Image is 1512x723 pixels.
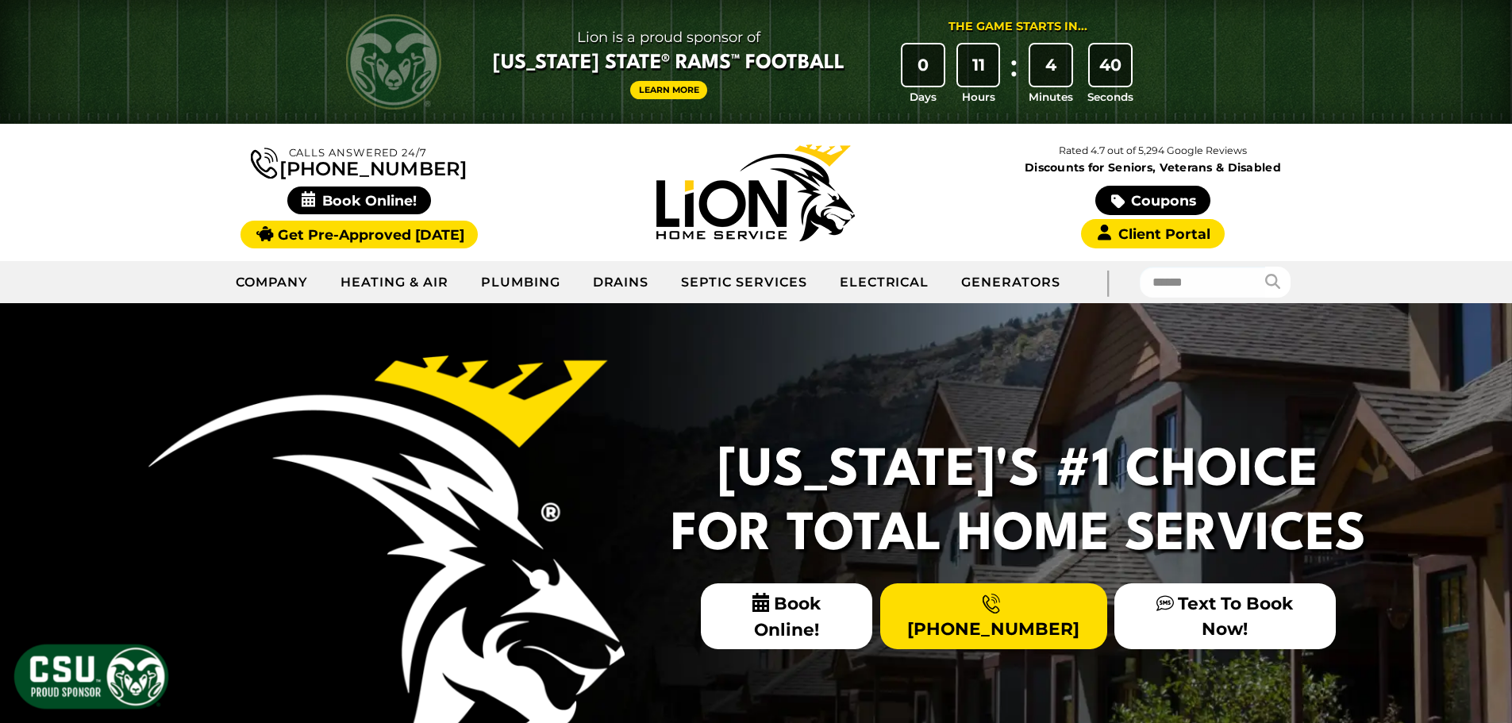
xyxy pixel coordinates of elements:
[465,263,577,302] a: Plumbing
[220,263,325,302] a: Company
[902,44,944,86] div: 0
[824,263,946,302] a: Electrical
[1090,44,1131,86] div: 40
[493,25,844,50] span: Lion is a proud sponsor of
[1006,44,1021,106] div: :
[945,263,1076,302] a: Generators
[910,89,937,105] span: Days
[240,221,478,248] a: Get Pre-Approved [DATE]
[1029,89,1073,105] span: Minutes
[12,642,171,711] img: CSU Sponsor Badge
[577,263,666,302] a: Drains
[630,81,708,99] a: Learn More
[701,583,873,649] span: Book Online!
[954,142,1351,160] p: Rated 4.7 out of 5,294 Google Reviews
[656,144,855,241] img: Lion Home Service
[962,89,995,105] span: Hours
[958,44,999,86] div: 11
[880,583,1107,648] a: [PHONE_NUMBER]
[1076,261,1140,303] div: |
[346,14,441,110] img: CSU Rams logo
[251,144,467,179] a: [PHONE_NUMBER]
[1030,44,1071,86] div: 4
[493,50,844,77] span: [US_STATE] State® Rams™ Football
[1081,219,1224,248] a: Client Portal
[948,18,1087,36] div: The Game Starts in...
[661,440,1375,567] h2: [US_STATE]'s #1 Choice For Total Home Services
[1114,583,1335,648] a: Text To Book Now!
[1087,89,1133,105] span: Seconds
[325,263,464,302] a: Heating & Air
[287,187,431,214] span: Book Online!
[958,162,1348,173] span: Discounts for Seniors, Veterans & Disabled
[1095,186,1210,215] a: Coupons
[665,263,823,302] a: Septic Services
